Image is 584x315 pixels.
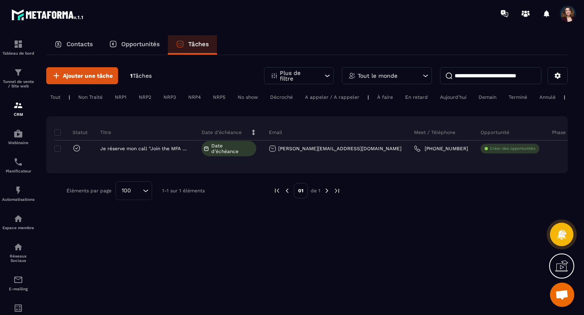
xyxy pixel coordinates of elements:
[111,92,131,102] div: NRP1
[414,145,468,152] a: [PHONE_NUMBER]
[209,92,230,102] div: NRP5
[2,169,34,173] p: Planificateur
[46,92,64,102] div: Tout
[490,146,535,151] p: Créer des opportunités
[100,146,187,151] p: Je réserve mon call "Join the MFA Team"
[266,92,297,102] div: Décroché
[358,73,397,79] p: Tout le monde
[273,187,281,194] img: prev
[168,35,217,55] a: Tâches
[294,183,308,198] p: 01
[119,186,134,195] span: 100
[280,70,316,81] p: Plus de filtre
[301,92,363,102] div: A appeler / A rappeler
[13,157,23,167] img: scheduler
[11,7,84,22] img: logo
[2,79,34,88] p: Tunnel de vente / Site web
[283,187,291,194] img: prev
[211,143,254,154] span: Date d’échéance
[2,140,34,145] p: Webinaire
[323,187,331,194] img: next
[269,129,282,136] p: Email
[401,92,432,102] div: En retard
[46,35,101,55] a: Contacts
[2,62,34,94] a: formationformationTunnel de vente / Site web
[2,51,34,55] p: Tableau de bord
[13,214,23,223] img: automations
[436,92,470,102] div: Aujourd'hui
[13,129,23,138] img: automations
[46,67,118,84] button: Ajouter une tâche
[135,92,155,102] div: NRP2
[234,92,262,102] div: No show
[505,92,531,102] div: Terminé
[2,151,34,179] a: schedulerschedulerPlanificateur
[2,236,34,269] a: social-networksocial-networkRéseaux Sociaux
[2,179,34,208] a: automationsautomationsAutomatisations
[2,287,34,291] p: E-mailing
[2,94,34,123] a: formationformationCRM
[116,181,152,200] div: Search for option
[63,72,113,80] span: Ajouter une tâche
[550,283,574,307] a: Ouvrir le chat
[101,35,168,55] a: Opportunités
[474,92,500,102] div: Demain
[134,186,141,195] input: Search for option
[121,40,160,48] p: Opportunités
[13,39,23,49] img: formation
[333,187,341,194] img: next
[162,188,205,194] p: 1-1 sur 1 éléments
[130,72,152,80] p: 1
[13,242,23,252] img: social-network
[13,185,23,195] img: automations
[13,303,23,313] img: accountant
[311,187,320,194] p: de 1
[188,40,209,48] p: Tâches
[552,129,566,136] p: Phase
[481,129,509,136] p: Opportunité
[67,188,112,194] p: Éléments par page
[69,94,70,100] p: |
[74,92,107,102] div: Non Traité
[414,129,455,136] p: Meet / Téléphone
[13,100,23,110] img: formation
[2,123,34,151] a: automationsautomationsWebinaire
[2,208,34,236] a: automationsautomationsEspace membre
[2,254,34,263] p: Réseaux Sociaux
[13,275,23,285] img: email
[535,92,560,102] div: Annulé
[56,129,88,136] p: Statut
[373,92,397,102] div: À faire
[2,197,34,202] p: Automatisations
[202,129,242,136] p: Date d’échéance
[2,226,34,230] p: Espace membre
[564,94,565,100] p: |
[67,40,93,48] p: Contacts
[2,112,34,117] p: CRM
[367,94,369,100] p: |
[184,92,205,102] div: NRP4
[100,129,111,136] p: Titre
[2,269,34,297] a: emailemailE-mailing
[2,33,34,62] a: formationformationTableau de bord
[13,68,23,77] img: formation
[133,72,152,79] span: Tâches
[159,92,180,102] div: NRP3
